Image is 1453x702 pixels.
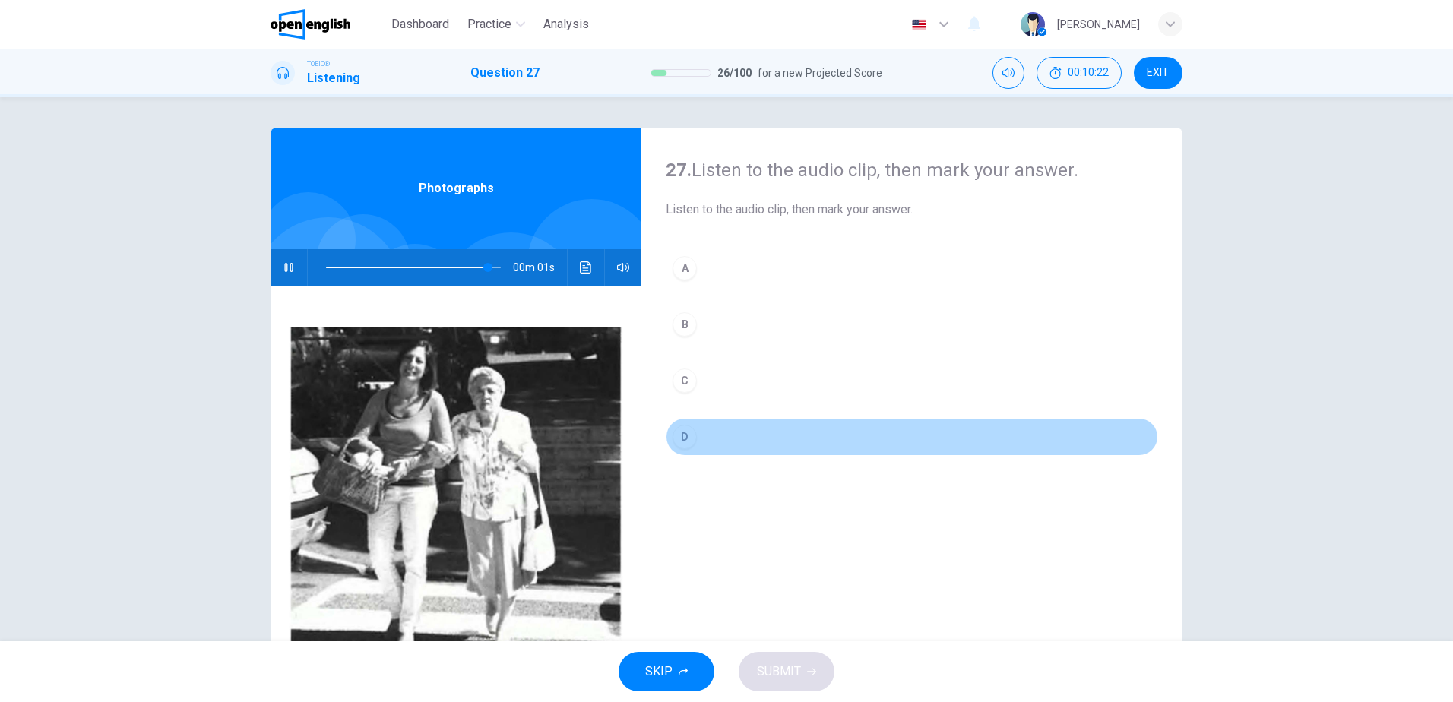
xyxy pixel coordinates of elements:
[271,9,385,40] a: OpenEnglish logo
[666,201,1158,219] span: Listen to the audio clip, then mark your answer.
[467,15,511,33] span: Practice
[910,19,929,30] img: en
[673,368,697,393] div: C
[461,11,531,38] button: Practice
[666,418,1158,456] button: D
[470,64,540,82] h1: Question 27
[666,362,1158,400] button: C
[666,160,692,181] strong: 27.
[574,249,598,286] button: Click to see the audio transcription
[1147,67,1169,79] span: EXIT
[543,15,589,33] span: Analysis
[666,249,1158,287] button: A
[391,15,449,33] span: Dashboard
[419,179,494,198] span: Photographs
[673,425,697,449] div: D
[717,64,752,82] span: 26 / 100
[666,158,1158,182] h4: Listen to the audio clip, then mark your answer.
[666,305,1158,343] button: B
[1057,15,1140,33] div: [PERSON_NAME]
[645,661,673,682] span: SKIP
[537,11,595,38] button: Analysis
[307,58,330,69] span: TOEIC®
[1037,57,1122,89] div: Hide
[1134,57,1182,89] button: EXIT
[385,11,455,38] button: Dashboard
[271,9,350,40] img: OpenEnglish logo
[1068,67,1109,79] span: 00:10:22
[673,312,697,337] div: B
[1021,12,1045,36] img: Profile picture
[758,64,882,82] span: for a new Projected Score
[1037,57,1122,89] button: 00:10:22
[619,652,714,691] button: SKIP
[673,256,697,280] div: A
[307,69,360,87] h1: Listening
[513,249,567,286] span: 00m 01s
[992,57,1024,89] div: Mute
[271,286,641,656] img: Photographs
